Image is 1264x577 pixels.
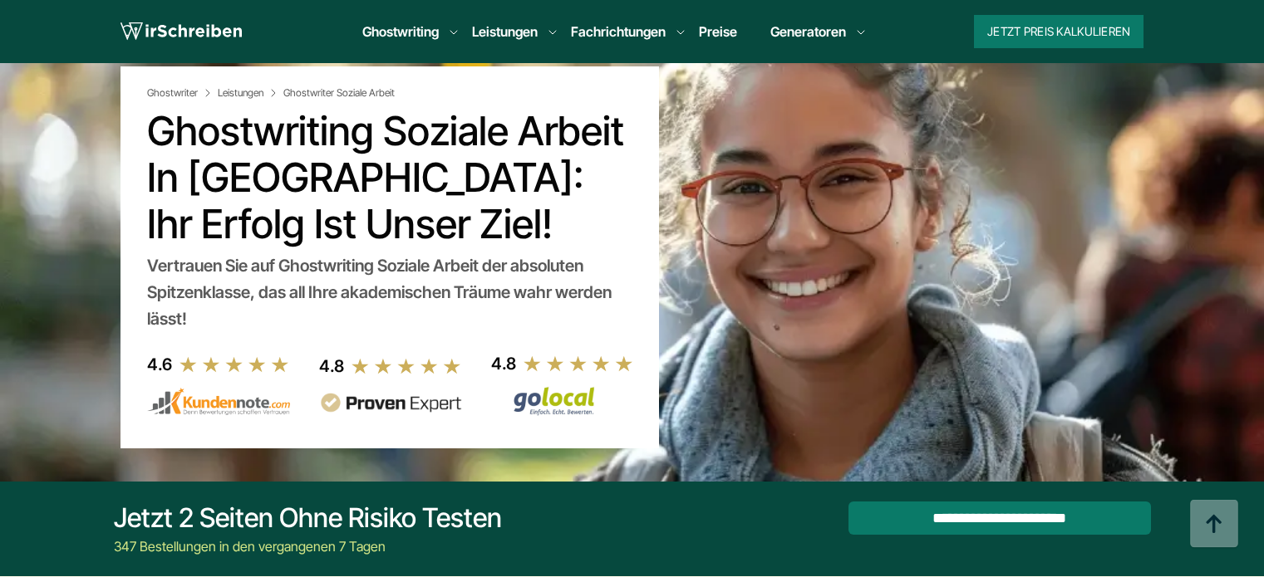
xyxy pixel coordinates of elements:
[147,108,632,247] h1: Ghostwriting Soziale Arbeit in [GEOGRAPHIC_DATA]: Ihr Erfolg ist unser Ziel!
[147,388,290,416] img: kundennote
[571,22,666,42] a: Fachrichtungen
[491,350,516,377] div: 4.8
[362,22,439,42] a: Ghostwriting
[147,86,214,100] a: Ghostwriter
[114,501,502,535] div: Jetzt 2 Seiten ohne Risiko testen
[770,22,846,42] a: Generatoren
[974,15,1144,48] button: Jetzt Preis kalkulieren
[120,19,242,44] img: logo wirschreiben
[147,351,172,378] div: 4.6
[491,386,634,416] img: Wirschreiben Bewertungen
[179,355,290,374] img: stars
[1189,500,1239,550] img: button top
[114,536,502,556] div: 347 Bestellungen in den vergangenen 7 Tagen
[218,86,280,100] a: Leistungen
[147,252,632,332] div: Vertrauen Sie auf Ghostwriting Soziale Arbeit der absoluten Spitzenklasse, das all Ihre akademisc...
[523,355,634,373] img: stars
[472,22,538,42] a: Leistungen
[699,23,737,40] a: Preise
[283,86,395,100] span: Ghostwriter Soziale Arbeit
[319,393,462,413] img: provenexpert reviews
[351,357,462,375] img: stars
[319,353,344,379] div: 4.8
